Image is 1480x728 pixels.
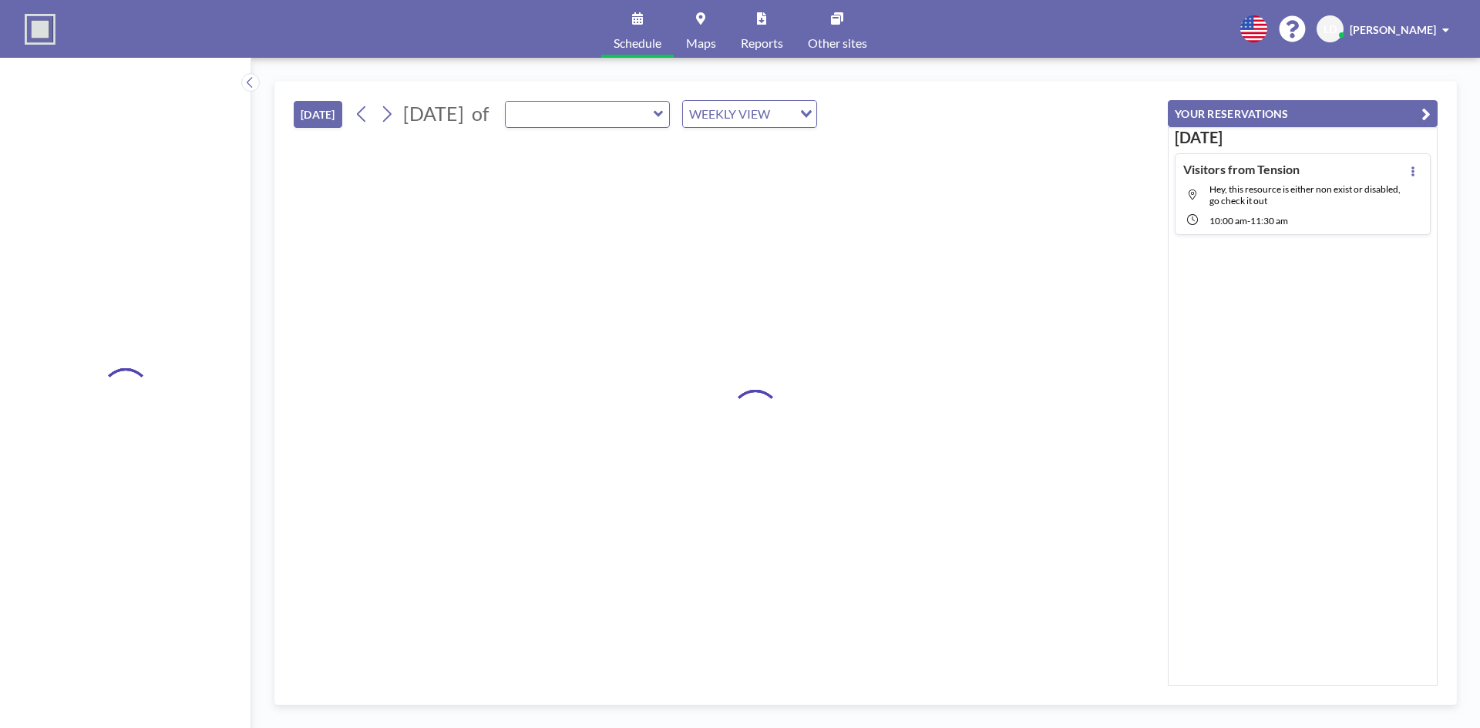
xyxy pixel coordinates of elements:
h4: Visitors from Tension [1183,162,1300,177]
span: 11:30 AM [1250,215,1288,226]
span: Maps [686,37,716,49]
span: [DATE] [403,102,464,125]
button: YOUR RESERVATIONS [1168,100,1438,127]
span: Hey, this resource is either non exist or disabled, go check it out [1209,183,1401,206]
div: Search for option [683,101,816,127]
span: LD [1324,22,1337,36]
span: [PERSON_NAME] [1350,23,1436,36]
span: WEEKLY VIEW [686,104,773,124]
span: Other sites [808,37,867,49]
img: organization-logo [25,14,55,45]
span: Reports [741,37,783,49]
button: [DATE] [294,101,342,128]
input: Search for option [775,104,791,124]
h3: [DATE] [1175,128,1431,147]
span: Schedule [614,37,661,49]
span: - [1247,215,1250,226]
span: 10:00 AM [1209,215,1247,226]
span: of [472,102,489,126]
